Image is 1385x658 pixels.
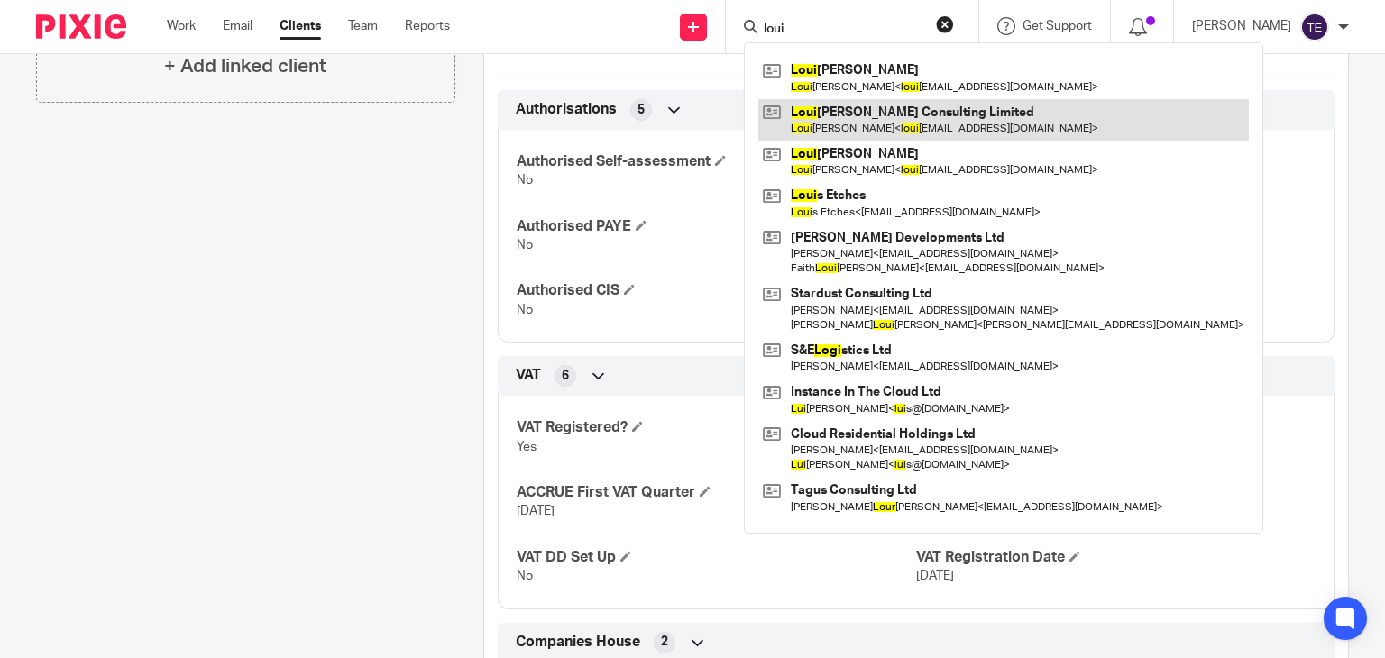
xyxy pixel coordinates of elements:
span: No [517,570,533,582]
span: 5 [637,101,645,119]
button: Clear [936,15,954,33]
h4: VAT DD Set Up [517,548,916,567]
span: [DATE] [517,505,555,517]
h4: VAT Registration Date [916,548,1316,567]
h4: + Add linked client [164,52,326,80]
span: VAT [516,366,541,385]
h4: ACCRUE First VAT Quarter [517,483,916,502]
h4: Authorised Self-assessment [517,152,916,171]
a: Email [223,17,252,35]
span: 2 [661,633,668,651]
a: Reports [405,17,450,35]
span: No [517,239,533,251]
a: Work [167,17,196,35]
span: No [517,174,533,187]
span: Get Support [1023,20,1092,32]
span: Authorisations [516,100,617,119]
span: Companies House [516,633,640,652]
h4: Authorised CIS [517,281,916,300]
h4: VAT Registered? [517,418,916,437]
span: No [517,304,533,316]
span: 6 [562,367,569,385]
a: Team [348,17,378,35]
input: Search [762,22,924,38]
span: Yes [517,441,537,453]
h4: Authorised PAYE [517,217,916,236]
img: svg%3E [1300,13,1329,41]
span: [DATE] [916,570,954,582]
a: Clients [280,17,321,35]
p: [PERSON_NAME] [1192,17,1291,35]
img: Pixie [36,14,126,39]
